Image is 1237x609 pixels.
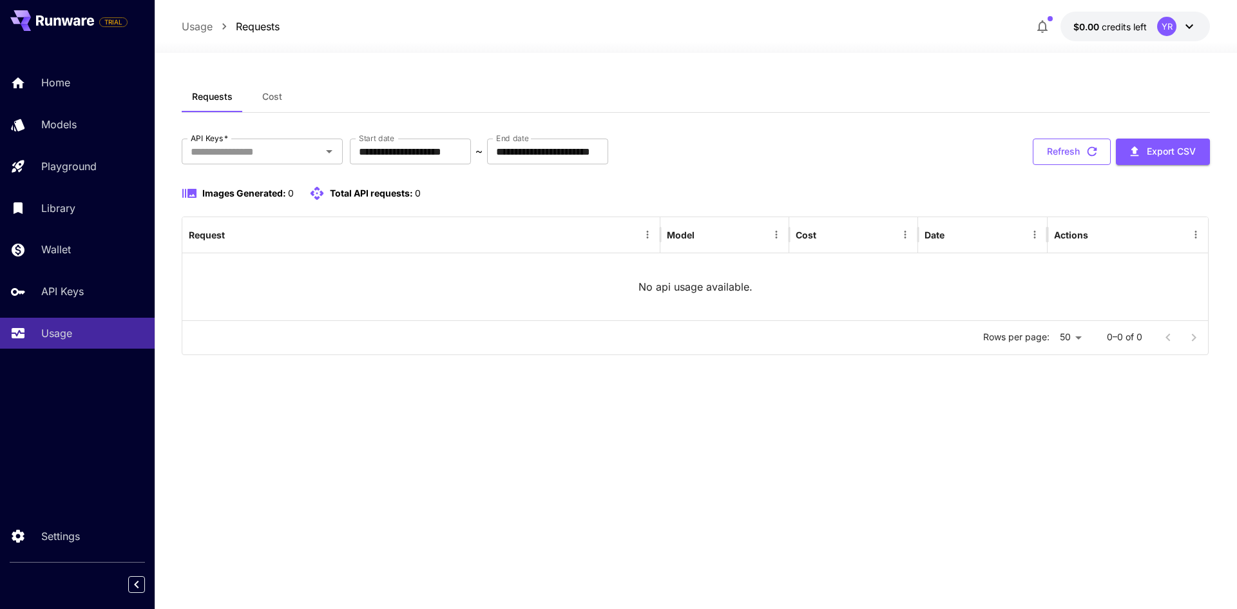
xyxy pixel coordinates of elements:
button: Sort [946,226,964,244]
a: Usage [182,19,213,34]
div: Collapse sidebar [138,573,155,596]
span: Total API requests: [330,188,413,198]
button: Sort [226,226,244,244]
button: Menu [896,226,914,244]
div: Date [925,229,945,240]
nav: breadcrumb [182,19,280,34]
p: ~ [475,144,483,159]
button: Refresh [1033,139,1111,165]
button: Menu [1187,226,1205,244]
button: $0.00YR [1060,12,1210,41]
span: Add your payment card to enable full platform functionality. [99,14,128,30]
span: 0 [415,188,421,198]
p: Models [41,117,77,132]
button: Menu [767,226,785,244]
p: Settings [41,528,80,544]
label: End date [496,133,528,144]
p: Usage [41,325,72,341]
div: Request [189,229,225,240]
label: API Keys [191,133,228,144]
span: $0.00 [1073,21,1102,32]
a: Requests [236,19,280,34]
p: Wallet [41,242,71,257]
p: API Keys [41,284,84,299]
p: Rows per page: [983,331,1050,343]
div: 50 [1055,328,1086,347]
p: 0–0 of 0 [1107,331,1142,343]
div: YR [1157,17,1176,36]
span: TRIAL [100,17,127,27]
button: Menu [638,226,657,244]
span: credits left [1102,21,1147,32]
button: Open [320,142,338,160]
div: Actions [1054,229,1088,240]
span: Images Generated: [202,188,286,198]
p: Library [41,200,75,216]
span: Requests [192,91,233,102]
button: Menu [1026,226,1044,244]
div: Model [667,229,695,240]
div: $0.00 [1073,20,1147,34]
p: No api usage available. [638,279,753,295]
button: Sort [818,226,836,244]
button: Export CSV [1116,139,1210,165]
span: Cost [262,91,282,102]
button: Sort [696,226,714,244]
p: Playground [41,159,97,174]
p: Home [41,75,70,90]
div: Cost [796,229,816,240]
button: Collapse sidebar [128,576,145,593]
label: Start date [359,133,394,144]
span: 0 [288,188,294,198]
